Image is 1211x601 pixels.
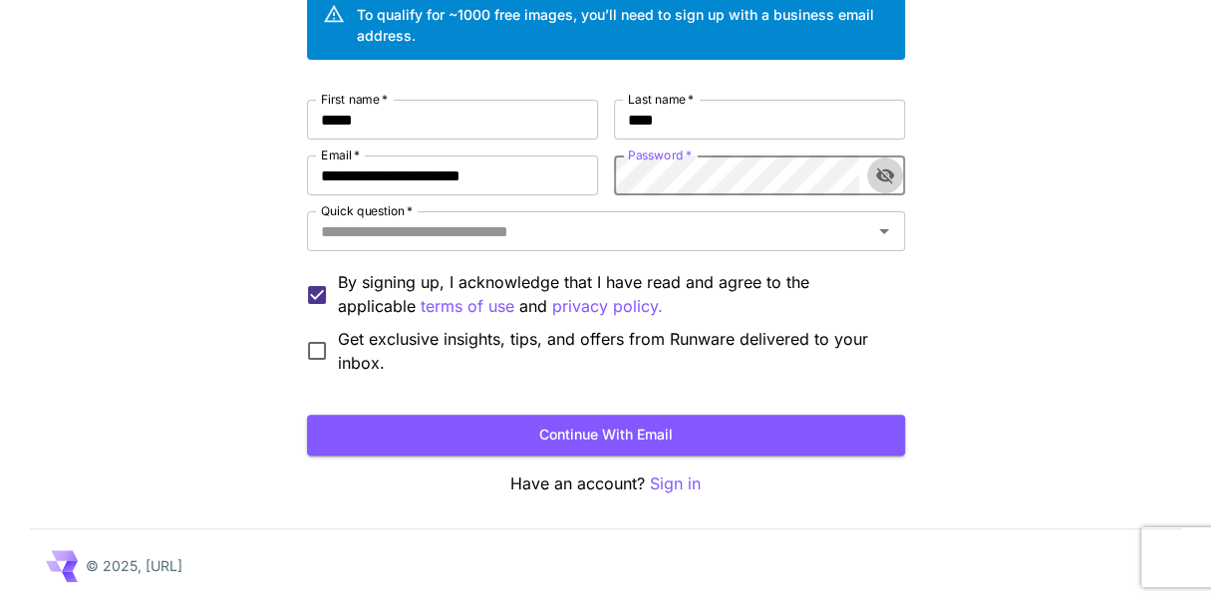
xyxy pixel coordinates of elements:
p: By signing up, I acknowledge that I have read and agree to the applicable and [338,270,889,319]
p: privacy policy. [552,294,663,319]
label: Password [628,147,692,163]
p: terms of use [421,294,514,319]
button: By signing up, I acknowledge that I have read and agree to the applicable and privacy policy. [421,294,514,319]
button: Open [870,217,898,245]
button: Continue with email [307,415,905,455]
label: Email [321,147,360,163]
p: © 2025, [URL] [86,555,182,576]
p: Have an account? [307,471,905,496]
label: First name [321,91,388,108]
span: Get exclusive insights, tips, and offers from Runware delivered to your inbox. [338,327,889,375]
label: Quick question [321,202,413,219]
button: By signing up, I acknowledge that I have read and agree to the applicable terms of use and [552,294,663,319]
button: Sign in [650,471,701,496]
div: To qualify for ~1000 free images, you’ll need to sign up with a business email address. [357,4,889,46]
button: toggle password visibility [867,157,903,193]
label: Last name [628,91,694,108]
